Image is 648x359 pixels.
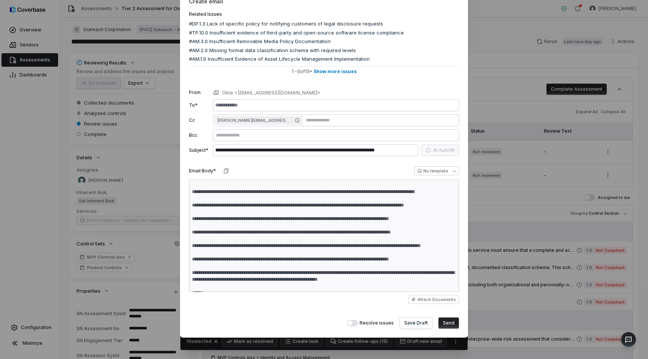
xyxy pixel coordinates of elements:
label: Related Issues [189,11,459,17]
span: Show more issues [313,69,357,75]
label: Email Body* [189,168,216,174]
span: #AM.1.0 Insufficient Evidence of Asset Lifecycle Management Implementation [189,55,370,63]
span: #AM.3.0 Insufficient Removable Media Policy Documentation [189,38,331,45]
label: Subject* [189,147,210,153]
span: #TP.10.0 Insufficient evidence of third-party and open-source software license compliance [189,29,404,37]
button: Attach Documents [408,295,459,304]
label: From [189,90,210,96]
span: Resolve issues [360,320,394,326]
label: Cc [189,117,210,123]
button: Resolve issues [347,320,357,326]
span: #AM.2.0 Missing formal data classification schema with required levels [189,47,356,54]
button: Send [438,317,459,329]
button: 1 -5of15• Show more issues [189,66,459,77]
span: #DP.1.3 Lack of specific policy for notifying customers of legal disclosure requests [189,20,383,28]
span: Attach Documents [417,297,456,302]
button: Save Draft [400,317,432,329]
p: Okta <[EMAIL_ADDRESS][DOMAIN_NAME]> [222,89,320,97]
label: Bcc [189,132,210,138]
span: [PERSON_NAME][EMAIL_ADDRESS][PERSON_NAME][DOMAIN_NAME] [217,117,292,123]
